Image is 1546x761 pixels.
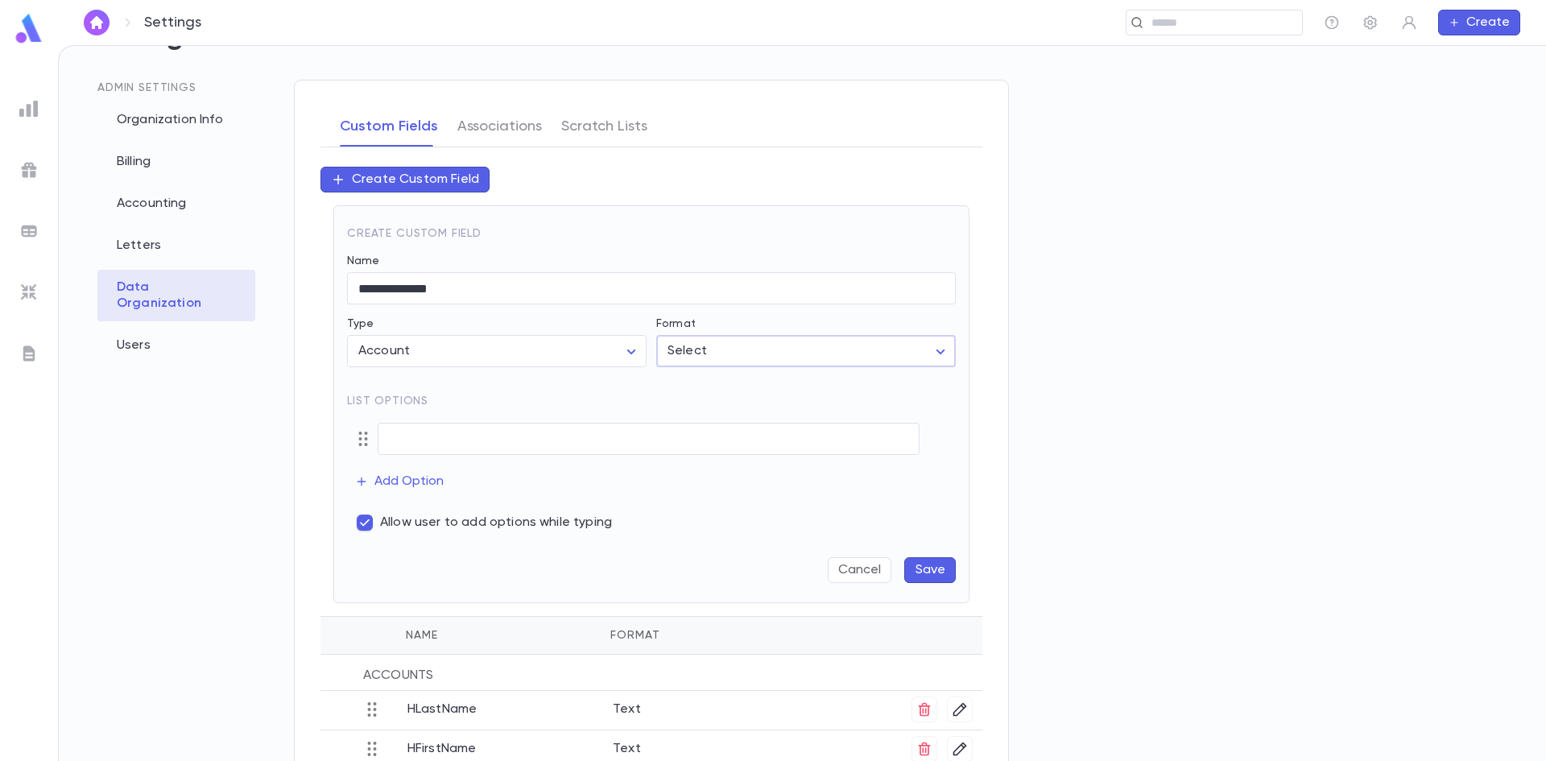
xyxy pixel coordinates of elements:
h2: Settings [85,19,1520,80]
span: List Options [347,395,428,407]
button: Add Option [347,469,453,494]
img: campaigns_grey.99e729a5f7ee94e3726e6486bddda8f1.svg [19,160,39,180]
p: Text [613,736,870,757]
img: batches_grey.339ca447c9d9533ef1741baa751efc33.svg [19,221,39,241]
div: Accounting [97,186,255,221]
img: reports_grey.c525e4749d1bce6a11f5fe2a8de1b229.svg [19,99,39,118]
img: logo [13,13,45,44]
span: Account [358,345,410,358]
button: Cancel [828,557,891,583]
p: Text [613,697,870,718]
span: Format [610,630,659,641]
div: Users [97,328,255,363]
span: Allow user to add options while typing [380,515,612,531]
label: Type [347,317,374,330]
div: Select [656,336,956,367]
span: Create Custom Field [347,228,482,239]
span: Admin Settings [97,82,196,93]
label: Name [347,254,380,267]
div: Data Organization [97,270,255,321]
label: Format [656,317,696,330]
p: Create Custom Field [352,172,479,188]
img: home_white.a664292cf8c1dea59945f0da9f25487c.svg [87,16,106,29]
img: imports_grey.530a8a0e642e233f2baf0ef88e8c9fcb.svg [19,283,39,302]
button: Custom Fields [340,106,438,147]
span: Name [406,630,437,641]
p: Settings [144,14,201,31]
button: Create Custom Field [320,167,490,192]
div: Account [347,336,647,367]
button: Save [904,557,956,583]
img: letters_grey.7941b92b52307dd3b8a917253454ce1c.svg [19,344,39,363]
div: Letters [97,228,255,263]
button: Associations [457,106,542,147]
p: HFirstName [407,736,613,757]
button: Create [1438,10,1520,35]
div: Organization Info [97,102,255,138]
div: Account s [320,655,982,691]
p: HLastName [407,697,613,718]
button: Scratch Lists [561,106,647,147]
div: Billing [97,144,255,180]
span: Select [668,345,707,358]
